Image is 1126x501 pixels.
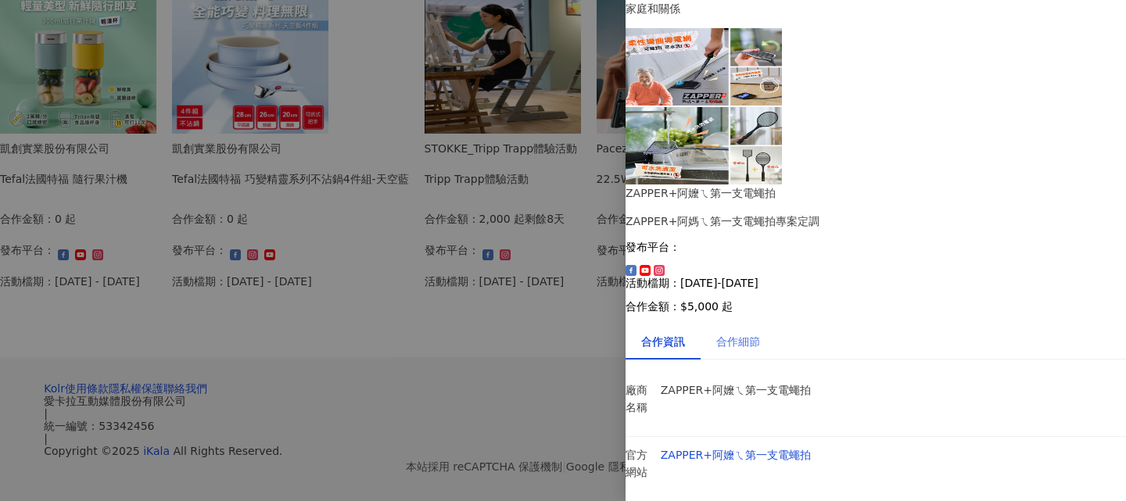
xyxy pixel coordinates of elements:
[641,333,685,350] div: 合作資訊
[716,333,760,350] div: 合作細節
[626,28,782,184] img: ZAPPER+阿媽ㄟ第一支電蠅拍專案定調
[661,381,828,399] p: ZAPPER+阿嬤ㄟ第一支電蠅拍
[626,184,1126,202] div: ZAPPER+阿嬤ㄟ第一支電蠅拍
[626,213,1126,230] div: ZAPPER+阿媽ㄟ第一支電蠅拍專案定調
[626,446,653,481] p: 官方網站
[626,277,1126,289] p: 活動檔期：[DATE]-[DATE]
[626,300,1126,313] p: 合作金額： $5,000 起
[626,381,653,416] p: 廠商名稱
[626,241,1126,253] p: 發布平台：
[661,449,811,461] a: ZAPPER+阿嬤ㄟ第一支電蠅拍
